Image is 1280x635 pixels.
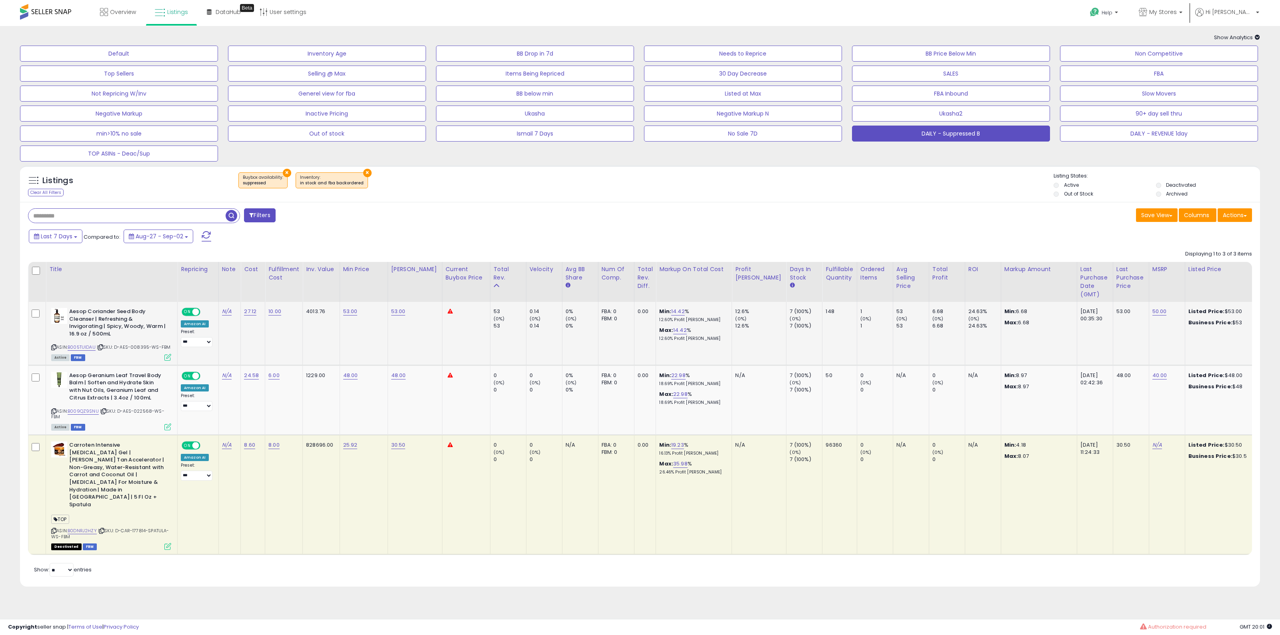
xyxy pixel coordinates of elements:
div: 0 [494,441,526,449]
h5: Listings [42,175,73,186]
p: 6.68 [1004,319,1071,326]
a: 48.00 [391,371,406,379]
div: 0 [860,456,893,463]
span: Columns [1184,211,1209,219]
a: 24.58 [244,371,259,379]
b: Business Price: [1188,452,1232,460]
span: | SKU: D-CAR-177814-SPATULA-WS-FBM [51,527,169,539]
a: 14.42 [671,308,685,316]
span: Buybox availability : [243,174,283,186]
div: FBM: 0 [602,315,628,322]
div: 0.14 [530,308,562,315]
i: Get Help [1090,7,1100,17]
div: 1 [860,322,893,329]
div: 12.6% [735,308,786,315]
div: 7 (100%) [790,441,822,449]
div: Displaying 1 to 3 of 3 items [1185,250,1252,258]
span: Compared to: [84,233,120,241]
span: TOP [51,515,69,524]
div: Total Rev. [494,265,523,282]
p: 6.68 [1004,308,1071,315]
div: Title [49,265,174,274]
div: FBM: 0 [602,449,628,456]
button: Generel view for fba [228,86,426,102]
div: N/A [896,441,923,449]
small: (0%) [968,316,980,322]
div: [DATE] 00:35:30 [1080,308,1107,322]
small: (0%) [932,449,944,455]
span: FBM [71,354,85,361]
div: Preset: [181,393,212,411]
button: Ukasha [436,106,634,122]
img: 413TX4+ADtL._SL40_.jpg [51,372,67,388]
small: (0%) [790,316,801,322]
span: Aug-27 - Sep-02 [136,232,183,240]
b: Max: [659,460,673,467]
small: (0%) [494,379,505,386]
div: 0 [860,386,893,393]
div: 0 [860,441,893,449]
a: 14.42 [673,326,687,334]
a: 35.98 [673,460,688,468]
p: 26.46% Profit [PERSON_NAME] [659,469,726,475]
span: My Stores [1149,8,1177,16]
p: 12.60% Profit [PERSON_NAME] [659,336,726,341]
img: 41nTlHCBf3L._SL40_.jpg [51,308,67,324]
div: Fulfillable Quantity [826,265,853,282]
button: TOP ASINs - Deac/Sup [20,146,218,162]
div: 30.50 [1116,441,1143,449]
div: Total Rev. Diff. [638,265,653,290]
p: 8.97 [1004,372,1071,379]
div: % [659,308,726,323]
button: Non Competitive [1060,46,1258,62]
div: 12.6% [735,322,786,329]
b: Min: [659,308,671,315]
div: $30.50 [1188,441,1255,449]
div: N/A [566,441,592,449]
small: (0%) [790,449,801,455]
span: ON [182,442,192,449]
div: Current Buybox Price [446,265,487,282]
a: 10.00 [268,308,281,316]
div: FBA: 0 [602,308,628,315]
span: FBM [71,424,85,431]
div: 0.00 [638,308,650,315]
div: 0 [860,372,893,379]
a: 53.00 [343,308,358,316]
span: All listings currently available for purchase on Amazon [51,354,70,361]
p: 4.18 [1004,441,1071,449]
small: (0%) [735,316,746,322]
div: 24.63% [968,322,1001,329]
a: B0DNRJ2HZY [68,527,97,534]
button: × [363,169,372,177]
div: Avg BB Share [566,265,595,282]
a: 53.00 [391,308,406,316]
div: 0.14 [530,322,562,329]
button: Ismail 7 Days [436,126,634,142]
div: % [659,327,726,341]
button: DAILY - Suppressed B [852,126,1050,142]
small: (0%) [530,379,541,386]
a: 27.12 [244,308,256,316]
button: × [283,169,291,177]
div: Note [222,265,238,274]
button: SALES [852,66,1050,82]
div: 828696.00 [306,441,333,449]
div: MSRP [1152,265,1182,274]
small: (0%) [790,379,801,386]
button: Listed at Max [644,86,842,102]
span: ON [182,372,192,379]
div: Listed Price [1188,265,1258,274]
div: 24.63% [968,308,1001,315]
a: 6.00 [268,371,280,379]
small: (0%) [530,316,541,322]
div: 0 [494,372,526,379]
a: Hi [PERSON_NAME] [1195,8,1259,26]
div: Preset: [181,329,212,347]
small: (0%) [860,379,872,386]
div: 0 [932,456,965,463]
div: $48 [1188,383,1255,390]
div: Fulfillment Cost [268,265,299,282]
div: 53.00 [1116,308,1143,315]
span: DataHub [216,8,241,16]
